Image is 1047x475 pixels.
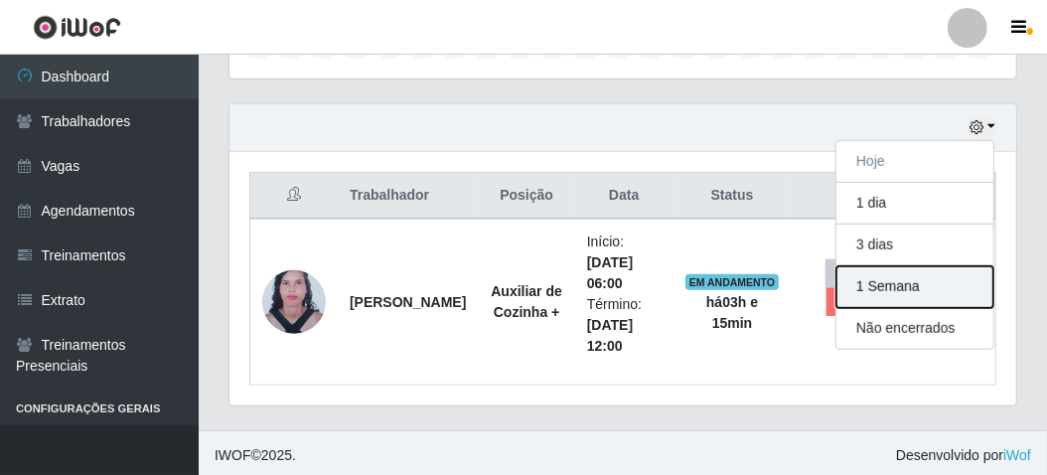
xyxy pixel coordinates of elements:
span: IWOF [215,447,251,463]
th: Data [575,173,673,220]
li: Início: [587,232,662,294]
button: Não encerrados [836,308,993,349]
button: Adicionar Horas Extra [825,259,962,287]
span: © 2025 . [215,445,296,466]
strong: [PERSON_NAME] [350,294,466,310]
th: Opções [792,173,996,220]
time: [DATE] 12:00 [587,317,633,354]
span: Desenvolvido por [896,445,1031,466]
button: 1 Semana [836,266,993,308]
time: [DATE] 06:00 [587,254,633,291]
span: EM ANDAMENTO [685,274,780,290]
a: iWof [1003,447,1031,463]
button: 1 dia [836,183,993,225]
img: CoreUI Logo [33,15,121,40]
th: Posição [478,173,574,220]
strong: há 03 h e 15 min [706,294,758,331]
img: 1728382310331.jpeg [262,259,326,346]
strong: Auxiliar de Cozinha + [491,283,562,320]
button: Hoje [836,141,993,183]
li: Término: [587,294,662,357]
button: Forçar Encerramento [826,288,960,316]
th: Trabalhador [338,173,478,220]
th: Status [673,173,792,220]
button: 3 dias [836,225,993,266]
